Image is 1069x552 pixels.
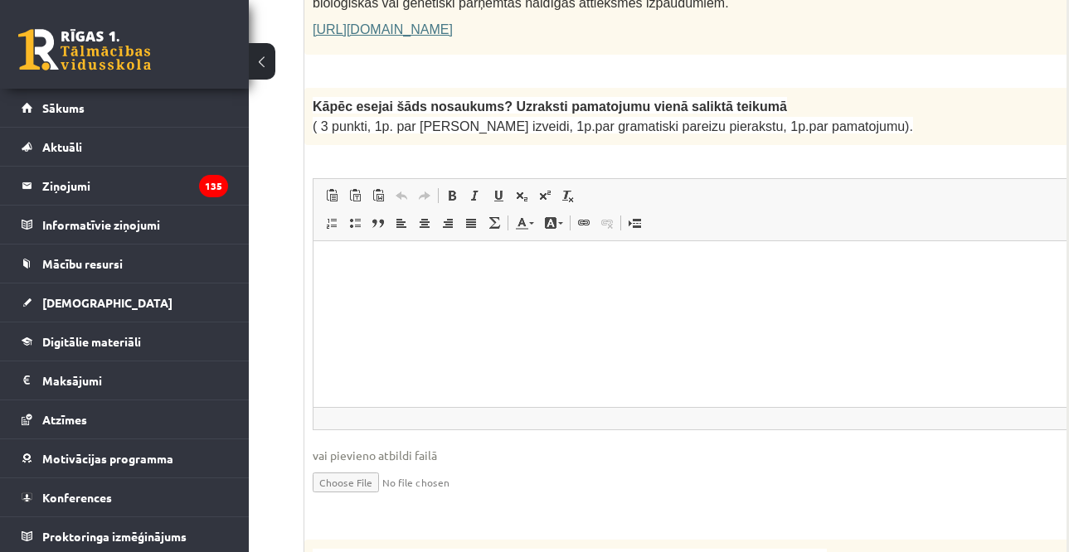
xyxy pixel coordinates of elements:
legend: Maksājumi [42,361,228,399]
span: Kāpēc esejai šāds nosaukums? Uzraksti pamatojumu vienā saliktā teikumā [313,99,787,114]
span: Atzīmes [42,412,87,427]
a: Полужирный (Ctrl+B) [440,185,464,206]
a: Maksājumi [22,361,228,399]
a: По центру [413,212,436,234]
a: Курсив (Ctrl+I) [464,185,487,206]
body: Визуальный текстовый редактор, wiswyg-editor-user-answer-47433995454740 [17,17,854,34]
span: Digitālie materiāli [42,334,141,349]
a: [URL][DOMAIN_NAME] [313,22,453,36]
a: Вставить/Редактировать ссылку (Ctrl+K) [572,212,595,234]
body: Визуальный текстовый редактор, wiswyg-editor-user-answer-47433919387760 [17,17,854,34]
a: Sākums [22,89,228,127]
a: По ширине [459,212,483,234]
a: Вставить разрыв страницы для печати [623,212,646,234]
a: Надстрочный индекс [533,185,556,206]
a: [DEMOGRAPHIC_DATA] [22,283,228,322]
a: Отменить (Ctrl+Z) [390,185,413,206]
i: 135 [199,175,228,197]
a: Konferences [22,478,228,516]
a: Aktuāli [22,128,228,166]
legend: Ziņojumi [42,167,228,205]
body: Визуальный текстовый редактор, wiswyg-editor-user-answer-47433988276360 [17,17,854,34]
a: Повторить (Ctrl+Y) [413,185,436,206]
a: Цвет фона [539,212,568,234]
a: Informatīvie ziņojumi [22,206,228,244]
a: Вставить (Ctrl+V) [320,185,343,206]
span: [DEMOGRAPHIC_DATA] [42,295,172,310]
body: Визуальный текстовый редактор, wiswyg-editor-user-answer-47433936919820 [17,17,854,34]
legend: Informatīvie ziņojumi [42,206,228,244]
span: Motivācijas programma [42,451,173,466]
a: По левому краю [390,212,413,234]
a: Цитата [367,212,390,234]
a: По правому краю [436,212,459,234]
a: Подстрочный индекс [510,185,533,206]
span: ( 3 punkti, 1p. par [PERSON_NAME] izveidi, 1p.par gramatiski pareizu pierakstu, 1p.par pamatojumu). [313,119,913,133]
span: Konferences [42,490,112,505]
a: Вставить из Word [367,185,390,206]
a: Подчеркнутый (Ctrl+U) [487,185,510,206]
span: Proktoringa izmēģinājums [42,529,187,544]
span: Mācību resursi [42,256,123,271]
a: Убрать форматирование [556,185,580,206]
a: Ziņojumi135 [22,167,228,205]
span: Aktuāli [42,139,82,154]
a: Математика [483,212,506,234]
a: Atzīmes [22,400,228,438]
a: Вставить / удалить нумерованный список [320,212,343,234]
a: Rīgas 1. Tālmācības vidusskola [18,29,151,70]
a: Убрать ссылку [595,212,619,234]
body: Визуальный текстовый редактор, wiswyg-editor-user-answer-47434013092220 [17,17,854,34]
a: Цвет текста [510,212,539,234]
a: Motivācijas programma [22,439,228,477]
a: Digitālie materiāli [22,322,228,361]
a: Mācību resursi [22,245,228,283]
a: Вставить / удалить маркированный список [343,212,367,234]
span: Sākums [42,100,85,115]
a: Вставить только текст (Ctrl+Shift+V) [343,185,367,206]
